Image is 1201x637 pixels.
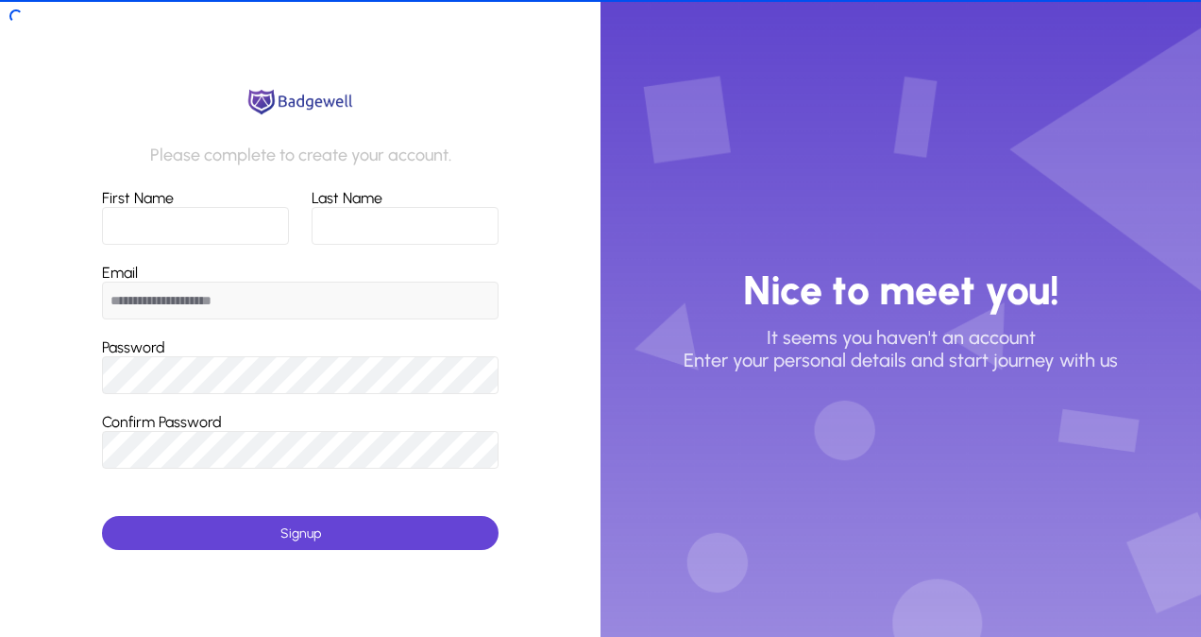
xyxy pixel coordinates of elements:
label: Password [102,338,165,356]
label: Email [102,264,138,282]
label: First Name [102,189,174,207]
button: Signup [102,516,499,550]
label: Confirm Password [102,413,222,431]
img: logo.png [244,87,357,117]
h3: Nice to meet you! [743,266,1059,316]
span: Signup [280,525,321,542]
p: It seems you haven't an account [767,326,1036,349]
label: Last Name [312,189,382,207]
p: Please complete to create your account. [150,143,451,168]
p: Enter your personal details and start journey with us [684,349,1118,371]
